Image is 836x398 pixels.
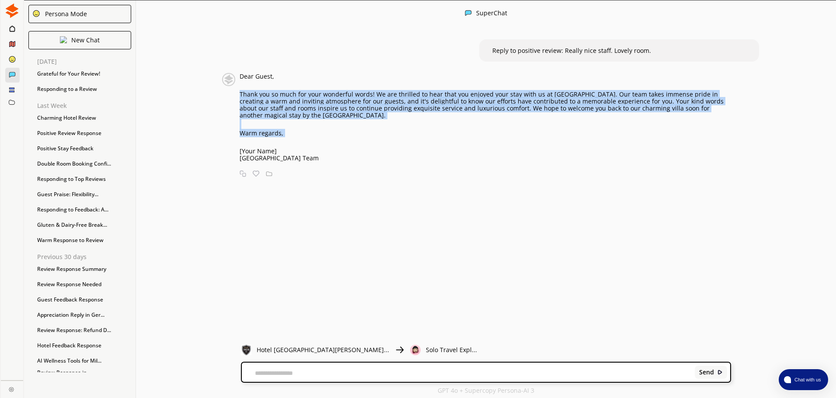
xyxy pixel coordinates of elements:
[791,376,823,383] span: Chat with us
[33,173,136,186] div: Responding to Top Reviews
[33,127,136,140] div: Positive Review Response
[426,346,477,353] p: Solo Travel Expl...
[240,170,246,177] img: Copy
[1,381,23,396] a: Close
[492,46,651,55] span: Reply to positive review: Really nice staff. Lovely room.
[33,370,136,383] div: Review Response in [GEOGRAPHIC_DATA]...
[33,339,136,352] div: Hotel Feedback Response
[33,234,136,247] div: Warm Response to Review
[32,10,40,17] img: Close
[717,369,723,375] img: Close
[33,157,136,170] div: Double Room Booking Confi...
[33,218,136,232] div: Gluten & Dairy-Free Break...
[222,73,235,86] img: Close
[37,58,136,65] p: [DATE]
[257,346,389,353] p: Hotel [GEOGRAPHIC_DATA][PERSON_NAME]...
[33,111,136,125] div: Charming Hotel Review
[241,345,251,355] img: Close
[476,10,507,18] div: SuperChat
[33,188,136,201] div: Guest Praise: Flexibility...
[253,170,259,177] img: Favorite
[266,170,272,177] img: Save
[465,10,472,17] img: Close
[699,369,714,376] b: Send
[33,293,136,306] div: Guest Feedback Response
[33,278,136,291] div: Review Response Needed
[240,130,731,137] p: Warm regards,
[42,10,87,17] div: Persona Mode
[33,83,136,96] div: Responding to a Review
[60,36,67,43] img: Close
[9,387,14,392] img: Close
[33,324,136,337] div: Review Response: Refund D...
[33,67,136,80] div: Grateful for Your Review!
[779,369,828,390] button: atlas-launcher
[240,155,731,162] p: [GEOGRAPHIC_DATA] Team
[240,91,731,119] p: Thank you so much for your wonderful words! We are thrilled to hear that you enjoyed your stay wi...
[33,142,136,155] div: Positive Stay Feedback
[37,102,136,109] p: Last Week
[438,387,534,394] p: GPT 4o + Supercopy Persona-AI 3
[71,37,100,44] p: New Chat
[410,345,421,355] img: Close
[240,73,731,80] p: Dear Guest,
[37,253,136,260] p: Previous 30 days
[394,345,405,355] img: Close
[33,354,136,367] div: AI Wellness Tools for Mil...
[240,148,731,155] p: [Your Name]
[33,203,136,216] div: Responding to Feedback: A...
[33,308,136,322] div: Appreciation Reply in Ger...
[33,263,136,276] div: Review Response Summary
[5,3,19,18] img: Close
